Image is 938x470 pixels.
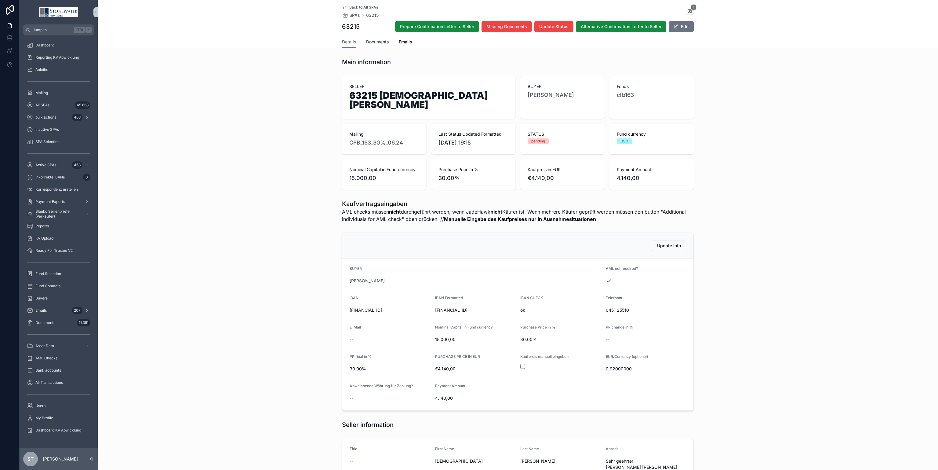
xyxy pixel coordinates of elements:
span: Alternative Confirmation Letter to Seller [581,24,661,30]
span: STATUS [528,131,597,137]
a: Emails207 [23,305,94,316]
span: Emails [399,39,412,45]
span: Anleihe [35,67,48,72]
span: ok [520,307,601,313]
a: Reporting KV Abwicklung [23,52,94,63]
button: Edit [669,21,694,32]
div: USD [620,138,628,144]
a: Korrespondenz erstellen [23,184,94,195]
span: All Transactions [35,380,63,385]
span: Dashboard [35,43,54,48]
span: bulk actions [35,115,56,120]
span: Fonds [617,83,686,90]
h1: Seller information [342,420,394,429]
div: 11.391 [77,319,90,326]
span: ST [27,455,34,463]
span: Prepare Confirmation Letter to Seller [400,24,474,30]
span: Jump to... [33,28,71,32]
span: 4.140,00 [435,395,516,401]
span: -- [350,458,353,464]
span: Payment Exports [35,199,65,204]
a: 63215 [366,12,379,18]
span: -- [350,336,353,343]
span: PP change in % [606,325,633,329]
span: 4.140,00 [617,174,686,182]
a: Mailing [23,87,94,98]
span: AML checks müssen durchgeführt werden, wenn JadeHawk Käufer ist. Wenn mehrere Käufer geprüft werd... [342,208,694,223]
span: PP final in % [350,354,372,359]
span: Fund Contacts [35,284,60,288]
span: [DEMOGRAPHIC_DATA] [435,458,516,464]
span: Emails [35,308,47,313]
a: Asset Data [23,340,94,351]
span: [FINANCIAL_ID] [435,307,516,313]
img: App logo [39,7,78,17]
span: 1 [691,4,696,10]
span: Korrespondenz erstellen [35,187,78,192]
span: Details [342,39,356,45]
span: 15.000,00 [435,336,516,343]
div: 45.668 [75,101,90,109]
a: cfb163 [617,91,634,99]
p: [PERSON_NAME] [43,456,78,462]
a: SPA Selection [23,136,94,147]
a: [PERSON_NAME] [350,278,385,284]
span: Mailing [349,131,419,137]
span: 30.00% [520,336,601,343]
h1: Kaufvertragseingaben [342,200,694,208]
span: PURCHASE PRICE IN EUR [435,354,480,359]
a: Documents11.391 [23,317,94,328]
span: IBAN Formatted [435,296,463,300]
span: Active SPAs [35,163,56,167]
span: Inkorrekte IBANs [35,175,65,180]
a: Inkorrekte IBANs0 [23,172,94,183]
a: Payment Exports [23,196,94,207]
span: Blanko Serienbriefe (Verkäufer) [35,209,80,219]
span: 0,92000000 [606,366,686,372]
span: [DATE] 19:15 [438,138,508,147]
div: pending [531,138,545,144]
a: Fund Contacts [23,281,94,292]
span: Bank accounts [35,368,61,373]
span: -- [350,395,353,401]
a: Blanko Serienbriefe (Verkäufer) [23,208,94,219]
a: Back to All SPAs [342,5,378,10]
span: Nominal Capital in Fund currency [435,325,493,329]
span: Missing Documents [486,24,527,30]
span: -- [606,336,609,343]
a: CFB_163_30%_06.24 [349,138,403,147]
div: 207 [72,307,82,314]
a: Active SPAs463 [23,160,94,171]
span: Fund Selection [35,271,61,276]
a: Emails [399,36,412,49]
span: Documents [35,320,55,325]
a: KV Upload [23,233,94,244]
span: IBAN [350,296,358,300]
a: Fund Selection [23,268,94,279]
span: Anrede [606,446,619,451]
span: SPA Selection [35,139,60,144]
a: Dashboard [23,40,94,51]
button: Missing Documents [482,21,532,32]
a: Reports [23,221,94,232]
strong: nicht [389,209,401,215]
a: SPAs [342,12,360,18]
span: €4.140,00 [435,366,516,372]
span: Last Name [520,446,539,451]
span: My Profile [35,416,53,420]
span: Payment Amount [435,384,465,388]
a: All Transactions [23,377,94,388]
span: Title [350,446,357,451]
span: Back to All SPAs [349,5,378,10]
span: Mailing [35,90,48,95]
button: Prepare Confirmation Letter to Seller [395,21,479,32]
span: First Name [435,446,454,451]
a: [PERSON_NAME] [528,91,574,99]
a: Anleihe [23,64,94,75]
a: Details [342,36,356,48]
button: Alternative Confirmation Letter to Seller [576,21,666,32]
span: Update Status [539,24,569,30]
a: Buyers [23,293,94,304]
